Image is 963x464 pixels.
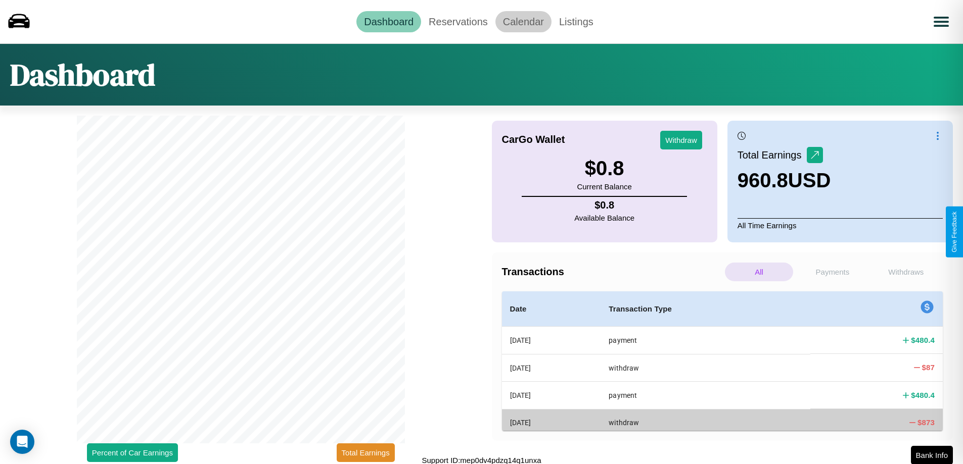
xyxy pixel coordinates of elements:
h4: Transaction Type [609,303,802,315]
th: payment [601,327,810,354]
table: simple table [502,291,943,436]
p: Total Earnings [738,146,807,164]
h3: 960.8 USD [738,169,831,192]
th: withdraw [601,354,810,381]
h4: $ 87 [922,362,935,373]
th: [DATE] [502,409,601,436]
h4: $ 873 [918,417,935,428]
h3: $ 0.8 [577,157,631,180]
th: [DATE] [502,354,601,381]
p: Current Balance [577,180,631,193]
h4: $ 0.8 [574,199,634,211]
div: Open Intercom Messenger [10,430,34,454]
p: All Time Earnings [738,218,943,232]
th: [DATE] [502,382,601,409]
th: payment [601,382,810,409]
h4: Date [510,303,593,315]
a: Reservations [421,11,495,32]
button: Total Earnings [337,443,395,462]
th: withdraw [601,409,810,436]
a: Dashboard [356,11,421,32]
button: Open menu [927,8,955,36]
th: [DATE] [502,327,601,354]
a: Listings [552,11,601,32]
button: Percent of Car Earnings [87,443,178,462]
h4: $ 480.4 [911,335,935,345]
p: All [725,263,793,281]
p: Payments [798,263,866,281]
div: Give Feedback [951,212,958,252]
h1: Dashboard [10,54,155,95]
h4: CarGo Wallet [502,134,565,145]
p: Available Balance [574,211,634,225]
button: Withdraw [660,131,702,149]
h4: $ 480.4 [911,390,935,400]
a: Calendar [495,11,552,32]
h4: Transactions [502,266,722,278]
p: Withdraws [872,263,940,281]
